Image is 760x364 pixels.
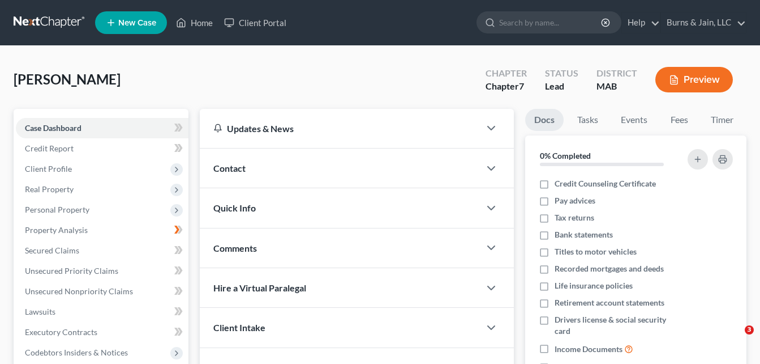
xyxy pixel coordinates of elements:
span: Contact [213,163,246,173]
a: Secured Claims [16,240,188,261]
a: Unsecured Nonpriority Claims [16,281,188,302]
input: Search by name... [499,12,603,33]
span: Property Analysis [25,225,88,235]
strong: 0% Completed [540,151,591,160]
a: Fees [661,109,697,131]
div: MAB [596,80,637,93]
span: Tax returns [555,212,594,223]
span: Income Documents [555,344,622,355]
span: Executory Contracts [25,327,97,337]
div: Chapter [486,80,527,93]
a: Lawsuits [16,302,188,322]
span: Unsecured Priority Claims [25,266,118,276]
a: Burns & Jain, LLC [661,12,746,33]
a: Credit Report [16,138,188,159]
span: 7 [519,81,524,91]
span: Client Profile [25,164,72,173]
span: Life insurance policies [555,280,633,291]
span: Personal Property [25,205,89,214]
div: Chapter [486,67,527,80]
span: Comments [213,243,257,253]
span: Bank statements [555,229,613,240]
span: Titles to motor vehicles [555,246,637,257]
a: Tasks [568,109,607,131]
a: Client Portal [218,12,292,33]
span: New Case [118,19,156,27]
iframe: Intercom live chat [722,325,749,353]
span: Drivers license & social security card [555,314,681,337]
a: Case Dashboard [16,118,188,138]
span: Recorded mortgages and deeds [555,263,664,274]
span: Credit Counseling Certificate [555,178,656,189]
a: Events [612,109,656,131]
a: Home [170,12,218,33]
span: Codebtors Insiders & Notices [25,348,128,357]
a: Property Analysis [16,220,188,240]
a: Docs [525,109,564,131]
span: Unsecured Nonpriority Claims [25,286,133,296]
span: Quick Info [213,202,256,213]
span: Lawsuits [25,307,55,316]
a: Unsecured Priority Claims [16,261,188,281]
span: 3 [745,325,754,335]
div: District [596,67,637,80]
a: Executory Contracts [16,322,188,342]
span: Real Property [25,184,74,194]
span: Pay advices [555,195,595,206]
span: Hire a Virtual Paralegal [213,282,306,293]
span: Case Dashboard [25,123,81,133]
span: Retirement account statements [555,297,664,308]
button: Preview [655,67,733,92]
a: Timer [702,109,742,131]
a: Help [622,12,660,33]
div: Status [545,67,578,80]
span: Secured Claims [25,246,79,255]
div: Lead [545,80,578,93]
span: Client Intake [213,322,265,333]
span: [PERSON_NAME] [14,71,121,87]
div: Updates & News [213,122,466,134]
span: Credit Report [25,143,74,153]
